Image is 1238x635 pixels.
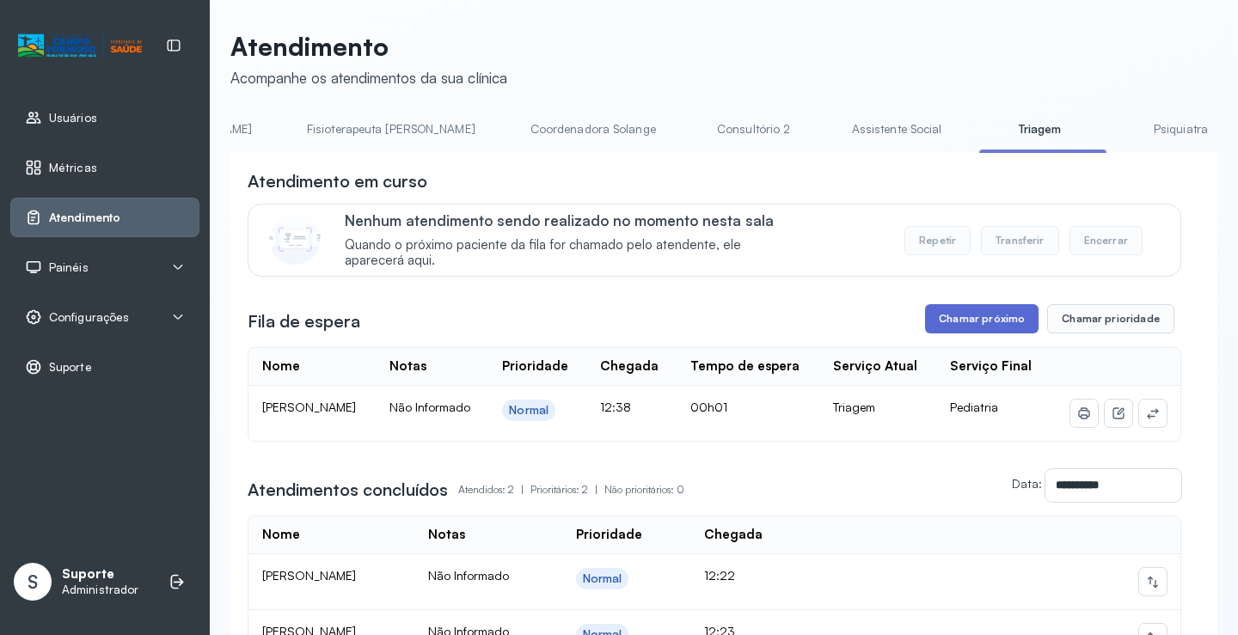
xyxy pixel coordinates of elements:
span: Suporte [49,360,92,375]
a: Triagem [979,115,1100,143]
a: Usuários [25,109,185,126]
span: [PERSON_NAME] [262,400,356,414]
img: Logotipo do estabelecimento [18,32,142,60]
p: Atendidos: 2 [458,478,530,502]
div: Normal [509,403,549,418]
span: 12:22 [704,568,735,583]
div: Serviço Final [950,358,1032,375]
p: Suporte [62,566,138,583]
h3: Fila de espera [248,309,360,333]
a: Coordenadora Solange [513,115,673,143]
p: Administrador [62,583,138,597]
a: Consultório 2 [694,115,814,143]
p: Prioritários: 2 [530,478,604,502]
span: Usuários [49,111,97,125]
span: Configurações [49,310,129,325]
span: Não Informado [389,400,470,414]
h3: Atendimento em curso [248,169,427,193]
span: 00h01 [690,400,727,414]
div: Chegada [704,527,763,543]
span: [PERSON_NAME] [262,568,356,583]
span: Pediatria [950,400,998,414]
span: Métricas [49,161,97,175]
img: Imagem de CalloutCard [269,213,321,265]
div: Notas [389,358,426,375]
span: Não Informado [428,568,509,583]
button: Encerrar [1069,226,1143,255]
div: Acompanhe os atendimentos da sua clínica [230,69,507,87]
div: Nome [262,358,300,375]
button: Chamar prioridade [1047,304,1174,333]
div: Notas [428,527,465,543]
p: Não prioritários: 0 [604,478,684,502]
div: Nome [262,527,300,543]
div: Chegada [600,358,659,375]
a: Atendimento [25,209,185,226]
span: Atendimento [49,211,120,225]
a: Métricas [25,159,185,176]
span: 12:38 [600,400,631,414]
h3: Atendimentos concluídos [248,478,448,502]
span: Painéis [49,260,89,275]
a: Fisioterapeuta [PERSON_NAME] [290,115,493,143]
a: Assistente Social [835,115,959,143]
div: Prioridade [502,358,568,375]
div: Serviço Atual [833,358,917,375]
p: Nenhum atendimento sendo realizado no momento nesta sala [345,211,800,229]
button: Transferir [981,226,1059,255]
div: Normal [583,571,622,586]
span: | [521,483,524,496]
label: Data: [1012,476,1042,491]
div: Triagem [833,400,922,415]
span: Quando o próximo paciente da fila for chamado pelo atendente, ele aparecerá aqui. [345,237,800,270]
p: Atendimento [230,31,507,62]
div: Prioridade [576,527,642,543]
span: | [595,483,598,496]
button: Repetir [904,226,971,255]
div: Tempo de espera [690,358,800,375]
button: Chamar próximo [925,304,1039,333]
